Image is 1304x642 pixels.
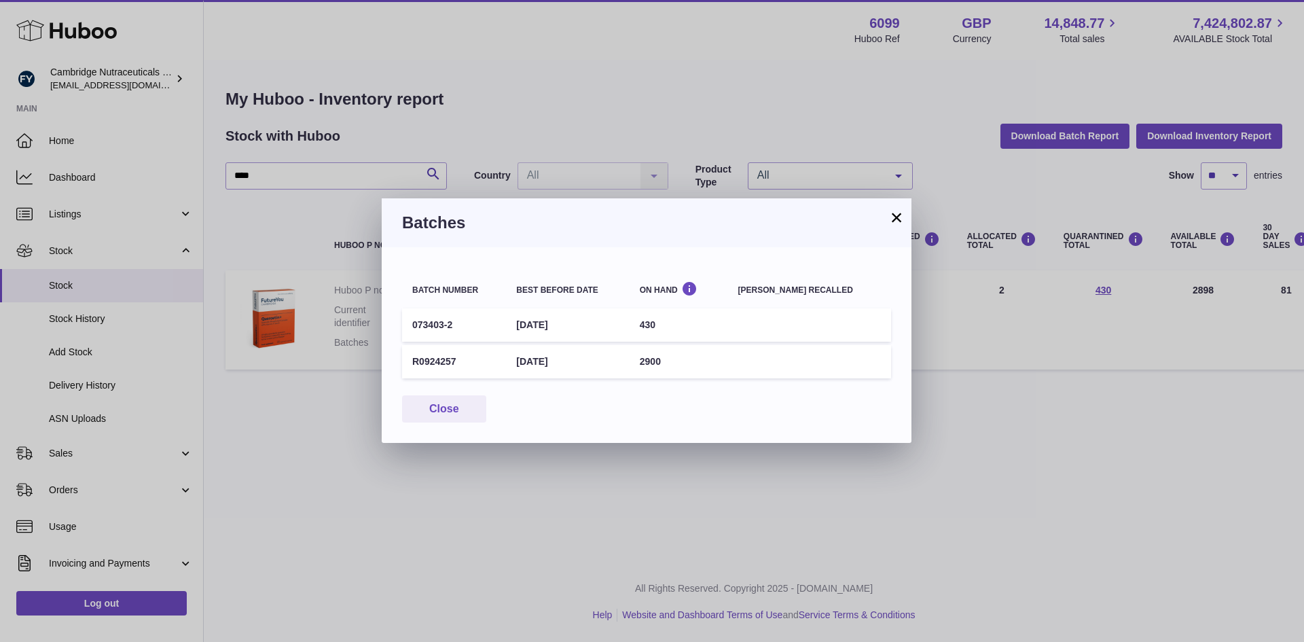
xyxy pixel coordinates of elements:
td: 430 [630,308,728,342]
td: R0924257 [402,345,506,378]
div: Best before date [516,286,619,295]
div: On Hand [640,281,718,294]
h3: Batches [402,212,891,234]
td: [DATE] [506,308,629,342]
div: [PERSON_NAME] recalled [738,286,881,295]
td: [DATE] [506,345,629,378]
div: Batch number [412,286,496,295]
button: × [888,209,905,226]
td: 2900 [630,345,728,378]
button: Close [402,395,486,423]
td: 073403-2 [402,308,506,342]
